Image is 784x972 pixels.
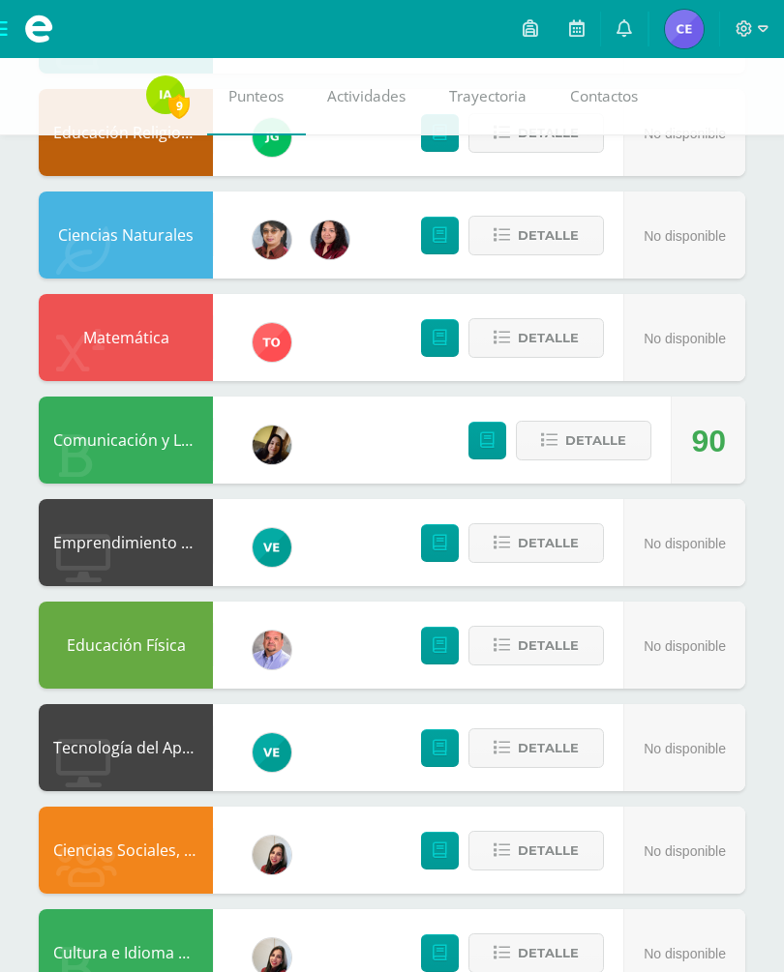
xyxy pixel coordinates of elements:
[253,426,291,464] img: fb79f5a91a3aae58e4c0de196cfe63c7.png
[644,536,726,551] span: No disponible
[518,628,579,663] span: Detalle
[518,730,579,766] span: Detalle
[253,221,291,259] img: 62738a800ecd8b6fa95d10d0b85c3dbc.png
[39,602,213,689] div: Educación Física
[518,833,579,869] span: Detalle
[39,704,213,791] div: Tecnología del Aprendizaje y la Comunicación
[39,294,213,381] div: Matemática
[468,831,604,870] button: Detalle
[665,10,704,48] img: ef9c900c9d96c1f5ecd5ac73fb004a57.png
[570,86,638,106] span: Contactos
[228,86,284,106] span: Punteos
[39,191,213,279] div: Ciencias Naturales
[207,58,306,135] a: Punteos
[306,58,428,135] a: Actividades
[449,86,527,106] span: Trayectoria
[518,935,579,971] span: Detalle
[428,58,549,135] a: Trayectoria
[516,421,651,460] button: Detalle
[327,86,406,106] span: Actividades
[644,843,726,859] span: No disponible
[253,323,291,362] img: 756ce12fb1b4cf9faf9189d656ca7749.png
[644,946,726,961] span: No disponible
[468,216,604,255] button: Detalle
[644,331,726,346] span: No disponible
[253,118,291,157] img: 3da61d9b1d2c0c7b8f7e89c78bbce001.png
[168,94,190,118] span: 9
[691,398,726,485] div: 90
[644,638,726,654] span: No disponible
[468,728,604,768] button: Detalle
[549,58,660,135] a: Contactos
[253,733,291,772] img: aeabfbe216d4830361551c5f8df01f91.png
[644,741,726,756] span: No disponible
[146,75,185,114] img: 32f2524d9761d71e73393fa859112c68.png
[39,807,213,894] div: Ciencias Sociales, Formación Ciudadana e Interculturalidad
[468,523,604,563] button: Detalle
[518,320,579,356] span: Detalle
[39,397,213,484] div: Comunicación y Lenguaje, Idioma Español
[253,631,291,669] img: 6c58b5a751619099581147680274b29f.png
[518,218,579,253] span: Detalle
[518,525,579,561] span: Detalle
[468,626,604,665] button: Detalle
[39,499,213,586] div: Emprendimiento para la Productividad y Robótica
[253,836,291,874] img: 82fee4d3dc6a1592674ec48585172ce7.png
[253,528,291,567] img: aeabfbe216d4830361551c5f8df01f91.png
[468,318,604,358] button: Detalle
[311,221,349,259] img: 7420dd8cffec07cce464df0021f01d4a.png
[565,423,626,458] span: Detalle
[644,228,726,244] span: No disponible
